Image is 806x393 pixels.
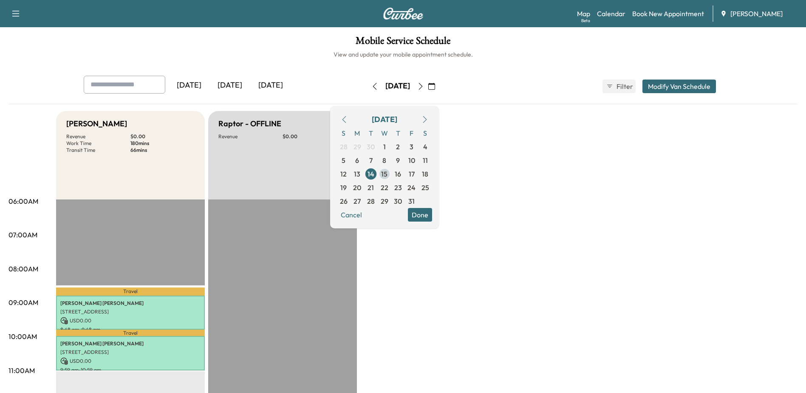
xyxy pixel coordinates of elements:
[8,50,798,59] h6: View and update your mobile appointment schedule.
[381,196,388,206] span: 29
[405,126,419,140] span: F
[353,182,361,193] span: 20
[66,118,127,130] h5: [PERSON_NAME]
[60,326,201,333] p: 8:48 am - 9:48 am
[130,133,195,140] p: $ 0.00
[396,155,400,165] span: 9
[381,182,388,193] span: 22
[367,142,375,152] span: 30
[8,365,35,376] p: 11:00AM
[169,76,209,95] div: [DATE]
[340,169,347,179] span: 12
[385,81,410,91] div: [DATE]
[394,196,402,206] span: 30
[383,8,424,20] img: Curbee Logo
[423,155,428,165] span: 11
[60,367,201,373] p: 9:59 am - 10:59 am
[218,133,283,140] p: Revenue
[597,9,625,19] a: Calendar
[130,140,195,147] p: 180 mins
[351,126,364,140] span: M
[421,182,429,193] span: 25
[354,142,361,152] span: 29
[407,182,416,193] span: 24
[419,126,432,140] span: S
[354,169,360,179] span: 13
[408,155,415,165] span: 10
[60,317,201,325] p: USD 0.00
[383,142,386,152] span: 1
[408,196,415,206] span: 31
[337,208,366,222] button: Cancel
[283,133,347,140] p: $ 0.00
[410,142,413,152] span: 3
[66,133,130,140] p: Revenue
[60,300,201,307] p: [PERSON_NAME] [PERSON_NAME]
[730,9,783,19] span: [PERSON_NAME]
[8,36,798,50] h1: Mobile Service Schedule
[396,142,400,152] span: 2
[56,330,205,336] p: Travel
[369,155,373,165] span: 7
[409,169,415,179] span: 17
[342,155,345,165] span: 5
[250,76,291,95] div: [DATE]
[372,114,397,125] div: [DATE]
[364,126,378,140] span: T
[381,169,387,179] span: 15
[60,308,201,315] p: [STREET_ADDRESS]
[368,182,374,193] span: 21
[340,182,347,193] span: 19
[130,147,195,154] p: 66 mins
[66,140,130,147] p: Work Time
[382,155,386,165] span: 8
[354,196,361,206] span: 27
[422,169,428,179] span: 18
[368,169,374,179] span: 14
[632,9,704,19] a: Book New Appointment
[367,196,375,206] span: 28
[395,169,401,179] span: 16
[355,155,359,165] span: 6
[337,126,351,140] span: S
[218,118,281,130] h5: Raptor - OFFLINE
[66,147,130,154] p: Transit Time
[602,80,636,93] button: Filter
[60,349,201,356] p: [STREET_ADDRESS]
[378,126,391,140] span: W
[642,80,716,93] button: Modify Van Schedule
[8,230,37,240] p: 07:00AM
[8,196,38,206] p: 06:00AM
[577,9,590,19] a: MapBeta
[8,297,38,308] p: 09:00AM
[8,331,37,342] p: 10:00AM
[581,17,590,24] div: Beta
[391,126,405,140] span: T
[60,340,201,347] p: [PERSON_NAME] [PERSON_NAME]
[408,208,432,222] button: Done
[394,182,402,193] span: 23
[60,357,201,365] p: USD 0.00
[209,76,250,95] div: [DATE]
[423,142,427,152] span: 4
[8,264,38,274] p: 08:00AM
[340,142,348,152] span: 28
[56,288,205,296] p: Travel
[617,81,632,91] span: Filter
[340,196,348,206] span: 26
